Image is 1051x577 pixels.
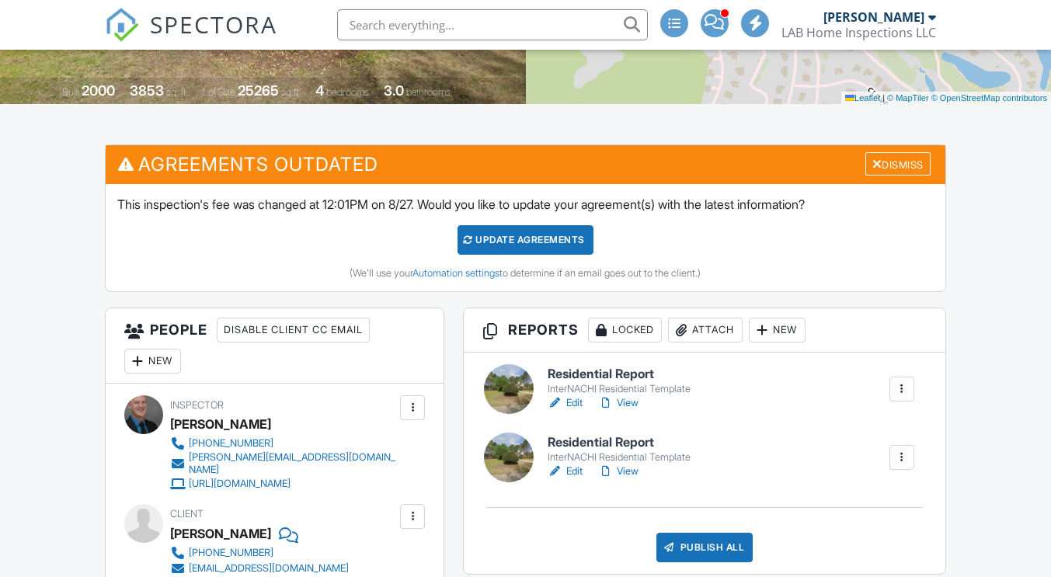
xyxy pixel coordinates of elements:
[548,395,583,411] a: Edit
[281,86,301,98] span: sq.ft.
[217,318,370,342] div: Disable Client CC Email
[170,522,271,545] div: [PERSON_NAME]
[189,478,291,490] div: [URL][DOMAIN_NAME]
[548,383,691,395] div: InterNACHI Residential Template
[548,436,691,450] h6: Residential Report
[170,476,396,492] a: [URL][DOMAIN_NAME]
[598,395,639,411] a: View
[189,437,273,450] div: [PHONE_NUMBER]
[105,21,277,54] a: SPECTORA
[189,547,273,559] div: [PHONE_NUMBER]
[406,86,451,98] span: bathrooms
[887,93,929,103] a: © MapTiler
[82,82,115,99] div: 2000
[170,436,396,451] a: [PHONE_NUMBER]
[781,25,936,40] div: LAB Home Inspections LLC
[170,508,204,520] span: Client
[170,451,396,476] a: [PERSON_NAME][EMAIL_ADDRESS][DOMAIN_NAME]
[882,93,885,103] span: |
[845,93,880,103] a: Leaflet
[105,8,139,42] img: The Best Home Inspection Software - Spectora
[588,318,662,342] div: Locked
[130,82,164,99] div: 3853
[315,82,324,99] div: 4
[865,152,931,176] div: Dismiss
[749,318,806,342] div: New
[598,464,639,479] a: View
[150,8,277,40] span: SPECTORA
[548,451,691,464] div: InterNACHI Residential Template
[170,399,224,411] span: Inspector
[124,349,181,374] div: New
[548,436,691,463] a: Residential Report InterNACHI Residential Template
[170,561,349,576] a: [EMAIL_ADDRESS][DOMAIN_NAME]
[384,82,404,99] div: 3.0
[656,533,753,562] div: Publish All
[62,86,79,98] span: Built
[170,545,349,561] a: [PHONE_NUMBER]
[117,267,933,280] div: (We'll use your to determine if an email goes out to the client.)
[548,464,583,479] a: Edit
[668,318,743,342] div: Attach
[106,145,945,183] h3: Agreements Outdated
[203,86,235,98] span: Lot Size
[464,308,945,353] h3: Reports
[931,93,1047,103] a: © OpenStreetMap contributors
[823,9,924,25] div: [PERSON_NAME]
[412,267,499,279] a: Automation settings
[548,367,691,395] a: Residential Report InterNACHI Residential Template
[189,562,349,575] div: [EMAIL_ADDRESS][DOMAIN_NAME]
[337,9,648,40] input: Search everything...
[106,184,945,291] div: This inspection's fee was changed at 12:01PM on 8/27. Would you like to update your agreement(s) ...
[238,82,279,99] div: 25265
[326,86,369,98] span: bedrooms
[170,412,271,436] div: [PERSON_NAME]
[458,225,593,255] div: Update Agreements
[548,367,691,381] h6: Residential Report
[106,308,444,384] h3: People
[166,86,188,98] span: sq. ft.
[189,451,396,476] div: [PERSON_NAME][EMAIL_ADDRESS][DOMAIN_NAME]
